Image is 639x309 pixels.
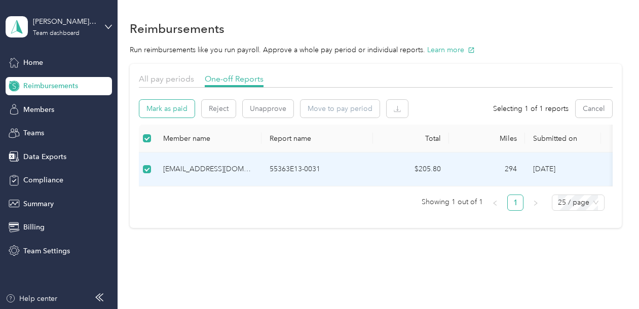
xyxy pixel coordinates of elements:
[23,104,54,115] span: Members
[533,165,555,173] span: [DATE]
[576,100,612,118] button: Cancel
[23,222,45,233] span: Billing
[163,134,253,143] div: Member name
[493,103,569,114] span: Selecting 1 of 1 reports
[552,195,605,211] div: Page Size
[23,81,78,91] span: Reimbursements
[457,134,517,143] div: Miles
[23,175,63,185] span: Compliance
[243,100,293,118] button: Unapprove
[139,100,195,118] button: Mark as paid
[139,74,194,84] span: All pay periods
[582,252,639,309] iframe: Everlance-gr Chat Button Frame
[487,195,503,211] li: Previous Page
[23,246,70,256] span: Team Settings
[449,152,525,186] td: 294
[130,23,224,34] h1: Reimbursements
[205,74,264,84] span: One-off Reports
[381,134,441,143] div: Total
[558,195,598,210] span: 25 / page
[23,151,66,162] span: Data Exports
[373,152,449,186] td: $205.80
[155,125,261,152] th: Member name
[508,195,523,210] a: 1
[422,195,483,210] span: Showing 1 out of 1
[270,164,365,175] p: 55363E13-0031
[6,293,57,304] button: Help center
[528,195,544,211] li: Next Page
[202,100,236,118] button: Reject
[492,200,498,206] span: left
[427,45,475,55] button: Learn more
[23,128,44,138] span: Teams
[525,125,601,152] th: Submitted on
[23,57,43,68] span: Home
[33,16,96,27] div: [PERSON_NAME]'s Champions for Kids (NC4K)
[507,195,523,211] li: 1
[533,200,539,206] span: right
[33,30,80,36] div: Team dashboard
[130,45,621,55] p: Run reimbursements like you run payroll. Approve a whole pay period or individual reports.
[487,195,503,211] button: left
[261,125,373,152] th: Report name
[163,164,253,175] div: [EMAIL_ADDRESS][DOMAIN_NAME]
[23,199,54,209] span: Summary
[528,195,544,211] button: right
